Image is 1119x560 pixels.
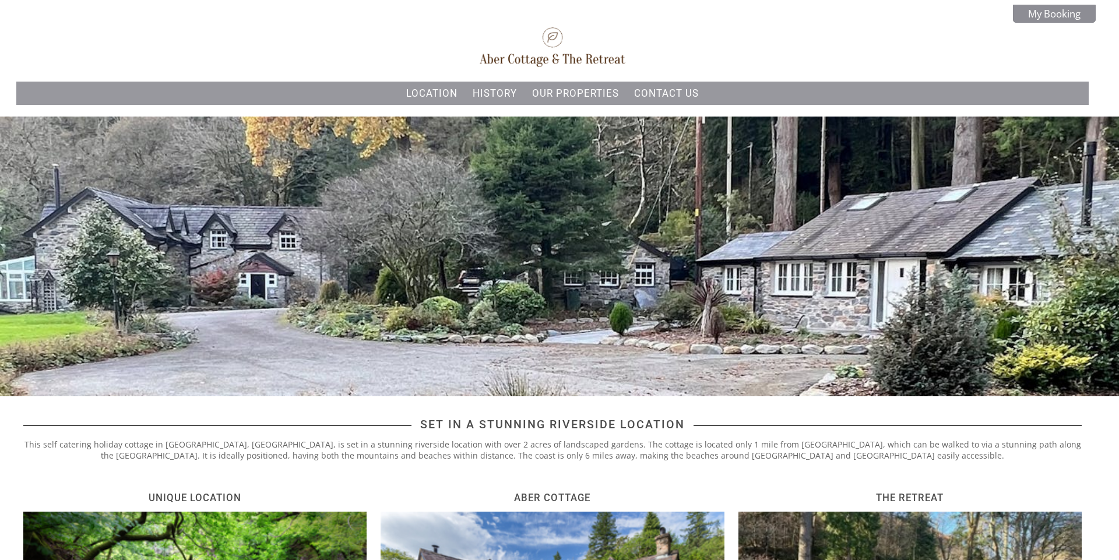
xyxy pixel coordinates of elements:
[1013,5,1096,23] a: My Booking
[411,418,694,431] span: Set in a stunning riverside location
[532,87,619,99] a: Our properties
[634,87,699,99] a: Contact Us
[473,87,517,99] a: History
[381,492,724,503] h2: Aber Cottage
[480,27,625,68] img: Aber Cottage and Retreat
[406,87,458,99] a: Location
[23,492,367,503] h2: Unique Location
[23,439,1082,461] p: This self catering holiday cottage in [GEOGRAPHIC_DATA], [GEOGRAPHIC_DATA], is set in a stunning ...
[738,492,1082,503] h2: The Retreat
